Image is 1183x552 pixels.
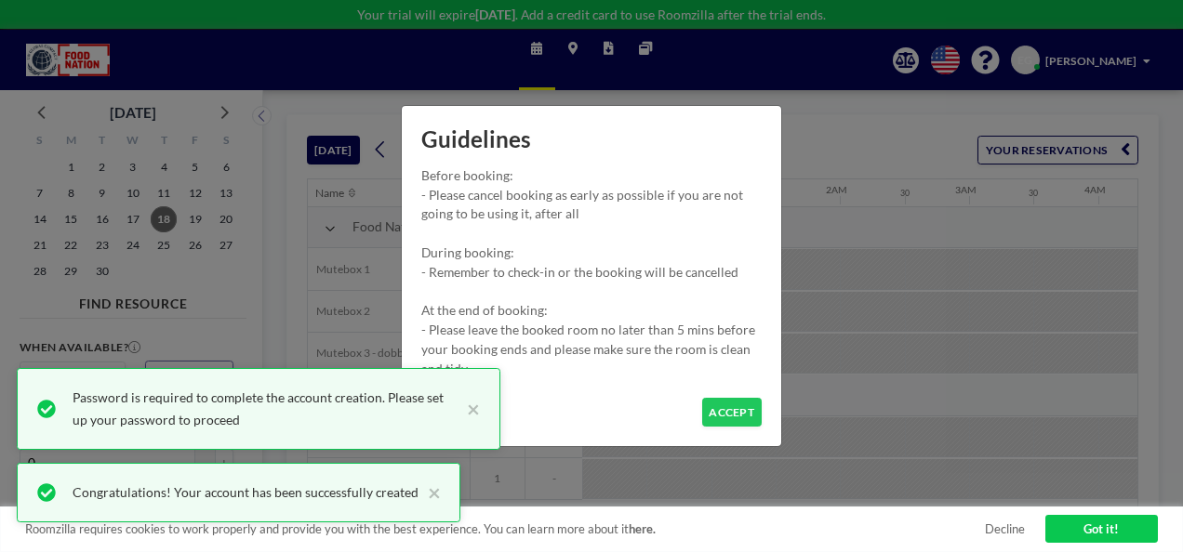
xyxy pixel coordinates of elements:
[421,263,762,283] p: - Remember to check-in or the booking will be cancelled
[421,186,762,225] p: - Please cancel booking as early as possible if you are not going to be using it, after all
[985,521,1025,536] a: Decline
[629,521,656,536] a: here.
[702,398,762,427] button: ACCEPT
[421,166,762,186] p: Before booking:
[421,301,762,321] p: At the end of booking:
[25,521,985,536] span: Roomzilla requires cookies to work properly and provide you with the best experience. You can lea...
[419,481,441,504] button: close
[73,481,419,504] div: Congratulations! Your account has been successfully created
[402,106,780,166] h1: Guidelines
[458,387,480,431] button: close
[73,387,458,431] div: Password is required to complete the account creation. Please set up your password to proceed
[1045,515,1158,543] a: Got it!
[421,321,762,378] p: - Please leave the booked room no later than 5 mins before your booking ends and please make sure...
[421,243,762,263] p: During booking:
